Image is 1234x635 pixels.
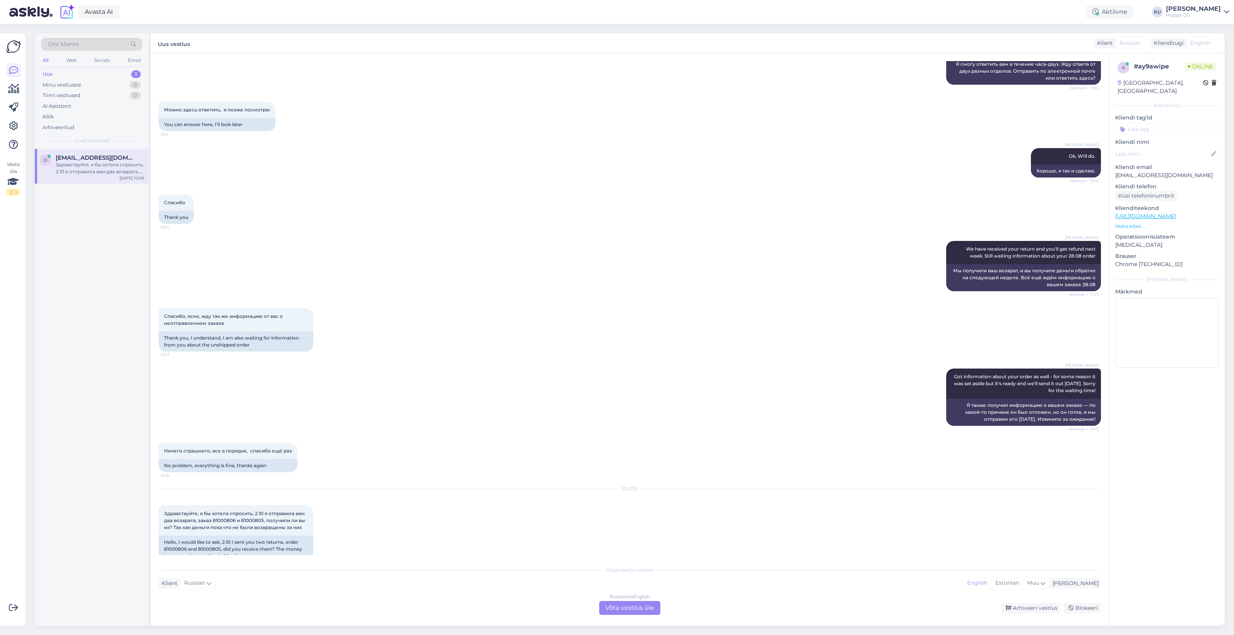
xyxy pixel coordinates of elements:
span: English [1190,39,1210,47]
span: 9:34 [161,224,190,230]
div: Uus [43,70,53,78]
div: Tiimi vestlused [43,92,80,99]
p: Kliendi email [1115,163,1219,171]
div: [PERSON_NAME] [1166,6,1221,12]
div: Thank you, I understand, I am also waiting for information from you about the unshipped order [159,331,313,352]
div: Hello, I would like to ask, 2.10 I sent you two returns, order 81000806 and 81000805, did you rec... [159,536,313,563]
p: Operatsioonisüsteem [1115,233,1219,241]
div: Web [65,55,78,65]
span: Muu [1027,579,1039,586]
div: 0 [130,81,141,89]
div: Estonian [991,577,1023,589]
p: [MEDICAL_DATA] [1115,241,1219,249]
span: Got information about your order as well - for some reason it was set aside but it's ready and we... [954,374,1097,393]
span: Ничего страшного, все в порядке, спасибо ещё раз [164,448,292,454]
div: Huppa OÜ [1166,12,1221,18]
div: Kõik [43,113,54,121]
span: Nähtud ✓ 9:30 [1070,85,1099,91]
div: Thank you [159,211,194,224]
div: Kliendi info [1115,102,1219,109]
span: Nähtud ✓ 9:34 [1070,178,1099,184]
span: 12:18 [161,473,190,478]
div: Aktiivne [1086,5,1133,19]
div: # ay9awipe [1134,62,1185,71]
div: All [41,55,50,65]
div: [GEOGRAPHIC_DATA], [GEOGRAPHIC_DATA] [1118,79,1203,95]
a: [PERSON_NAME]Huppa OÜ [1166,6,1229,18]
span: a [1122,65,1125,70]
div: KU [1152,7,1163,17]
div: Valige keel ja vastake [159,567,1101,574]
div: 1 [131,70,141,78]
img: Askly Logo [6,39,21,54]
span: Спасибо, ясно, жду так же информацию от вас о неотправленном заказе [164,313,284,326]
span: Otsi kliente [48,40,79,48]
div: Blokeeri [1064,603,1101,613]
span: [PERSON_NAME] [1065,362,1099,368]
div: 0 [130,92,141,99]
p: Kliendi nimi [1115,138,1219,146]
span: Uued vestlused [74,137,110,144]
div: No problem, everything is fine, thanks again [159,459,297,472]
div: Russian to English [610,593,650,600]
div: Klient [159,579,178,587]
span: Спасибо [164,200,185,205]
span: Можно здесь ответить, я позже посмотрю [164,107,270,113]
p: Klienditeekond [1115,204,1219,212]
div: You can answer here, I'll look later [159,118,275,131]
span: [PERSON_NAME] [1065,235,1099,241]
span: olga1978@hotmail.fi [56,154,136,161]
div: [DATE] [159,485,1101,492]
div: Klienditugi [1151,39,1184,47]
p: Brauser [1115,252,1219,260]
span: Ok, WIll do. [1069,153,1096,159]
p: Märkmed [1115,288,1219,296]
div: [PERSON_NAME] [1115,276,1219,283]
span: Russian [1119,39,1140,47]
span: 9:33 [161,131,190,137]
div: English [963,577,991,589]
span: We have received your return and you'll get refund next week. Still waiting information about you... [966,246,1097,259]
span: Online [1185,62,1216,71]
p: Kliendi telefon [1115,183,1219,191]
p: Vaata edasi ... [1115,223,1219,230]
div: Мы получили ваш возврат, и вы получите деньги обратно на следующей неделе. Всё ещё ждём информаци... [946,264,1101,291]
div: Arhiveeritud [43,124,74,131]
div: Võta vestlus üle [599,601,660,615]
div: Email [126,55,142,65]
div: Socials [92,55,111,65]
div: [DATE] 10:09 [120,175,144,181]
div: Vaata siia [6,161,20,196]
a: Avasta AI [78,5,120,19]
img: explore-ai [59,4,75,20]
span: o [43,157,47,163]
span: Здравствуйте, я бы хотела спросить, 2.10 я отправила вам два возврата, заказ 81000806 и 81000805,... [164,510,306,530]
div: Minu vestlused [43,81,81,89]
div: Klient [1094,39,1113,47]
div: Хорошо, я так и сделаю. [1031,164,1101,178]
span: Nähtud ✓ 11:23 [1070,292,1099,297]
a: [URL][DOMAIN_NAME] [1115,213,1176,220]
p: Kliendi tag'id [1115,114,1219,122]
div: Я смогу ответить вам в течение часа-двух. Жду ответа от двух разных отделов. Отправить по электро... [946,58,1101,85]
input: Lisa nimi [1116,150,1210,158]
label: Uus vestlus [158,38,190,48]
div: Arhiveeri vestlus [1001,603,1061,613]
div: Я также получил информацию о вашем заказе — по какой-то причине он был отложен, но он готов, и мы... [946,399,1101,426]
div: 2 / 3 [6,189,20,196]
span: Russian [184,579,205,587]
p: [EMAIL_ADDRESS][DOMAIN_NAME] [1115,171,1219,179]
div: [PERSON_NAME] [1049,579,1099,587]
div: Küsi telefoninumbrit [1115,191,1178,201]
p: Chrome [TECHNICAL_ID] [1115,260,1219,268]
div: Здравствуйте, я бы хотела спросить, 2.10 я отправила вам два возврата, заказ 81000806 и 81000805,... [56,161,144,175]
span: Nähtud ✓ 12:13 [1070,426,1099,432]
span: [PERSON_NAME] [1065,142,1099,148]
span: 11:27 [161,352,190,358]
input: Lisa tag [1115,123,1219,135]
div: AI Assistent [43,102,71,110]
